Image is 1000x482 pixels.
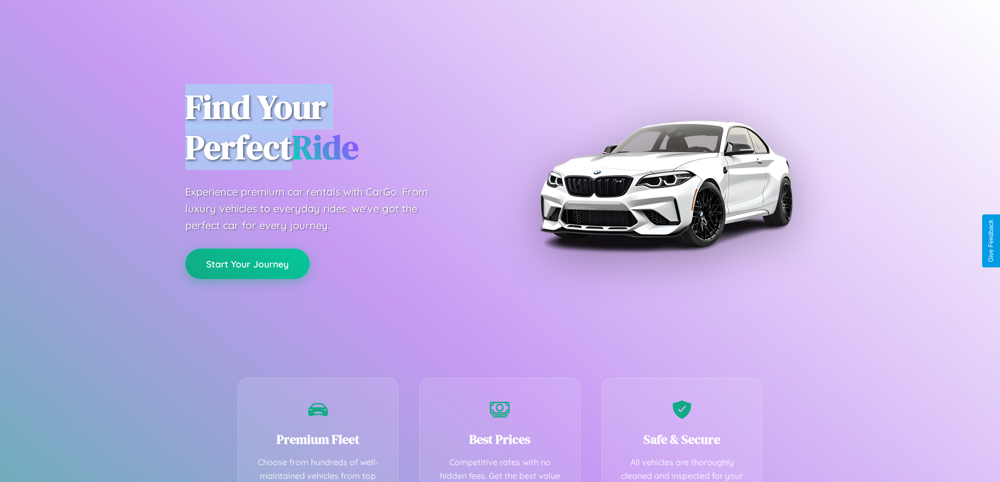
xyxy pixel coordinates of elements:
[185,184,448,234] p: Experience premium car rentals with CarGo. From luxury vehicles to everyday rides, we've got the ...
[292,124,359,170] span: Ride
[618,431,746,448] h3: Safe & Secure
[436,431,564,448] h3: Best Prices
[254,431,383,448] h3: Premium Fleet
[185,87,485,168] h1: Find Your Perfect
[185,249,310,279] button: Start Your Journey
[534,52,797,315] img: Premium BMW car rental vehicle
[987,220,995,262] div: Give Feedback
